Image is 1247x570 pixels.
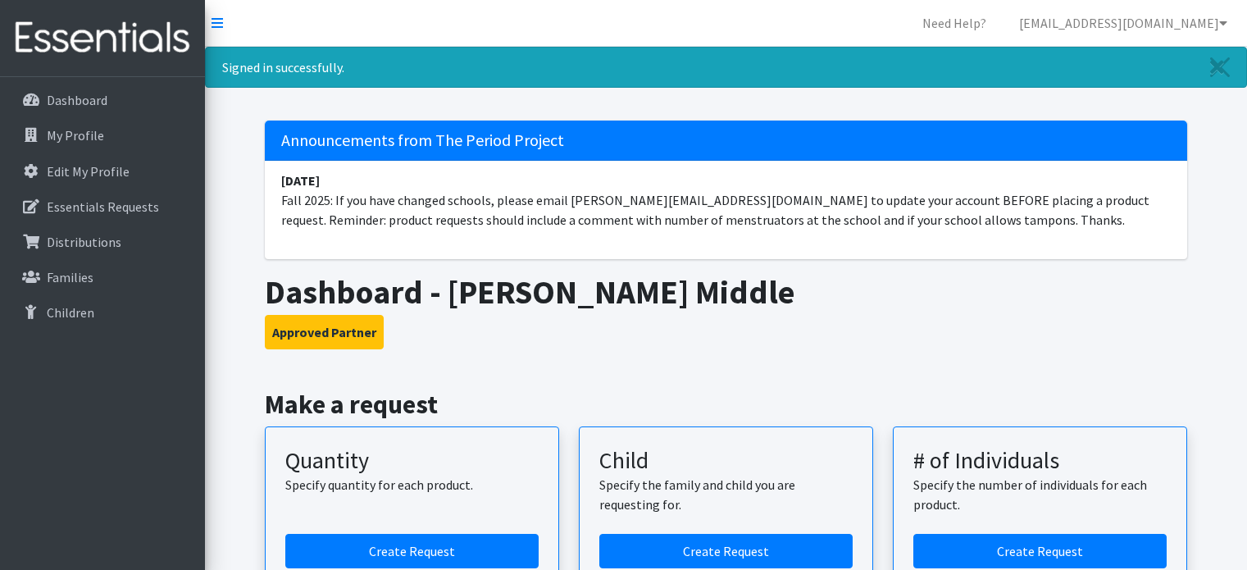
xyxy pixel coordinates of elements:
button: Approved Partner [265,315,384,349]
a: My Profile [7,119,198,152]
a: Distributions [7,226,198,258]
p: Essentials Requests [47,198,159,215]
strong: [DATE] [281,172,320,189]
h2: Make a request [265,389,1187,420]
p: Specify the number of individuals for each product. [913,475,1167,514]
p: Specify the family and child you are requesting for. [599,475,853,514]
li: Fall 2025: If you have changed schools, please email [PERSON_NAME][EMAIL_ADDRESS][DOMAIN_NAME] to... [265,161,1187,239]
a: Essentials Requests [7,190,198,223]
a: Families [7,261,198,294]
a: Need Help? [909,7,999,39]
p: Edit My Profile [47,163,130,180]
p: Distributions [47,234,121,250]
img: HumanEssentials [7,11,198,66]
h5: Announcements from The Period Project [265,121,1187,161]
p: My Profile [47,127,104,144]
a: Dashboard [7,84,198,116]
h3: Quantity [285,447,539,475]
h3: Child [599,447,853,475]
p: Dashboard [47,92,107,108]
p: Children [47,304,94,321]
a: Create a request by number of individuals [913,534,1167,568]
a: Create a request for a child or family [599,534,853,568]
a: Create a request by quantity [285,534,539,568]
div: Signed in successfully. [205,47,1247,88]
a: Edit My Profile [7,155,198,188]
a: Close [1194,48,1246,87]
h3: # of Individuals [913,447,1167,475]
p: Families [47,269,93,285]
h1: Dashboard - [PERSON_NAME] Middle [265,272,1187,312]
a: [EMAIL_ADDRESS][DOMAIN_NAME] [1006,7,1240,39]
a: Children [7,296,198,329]
p: Specify quantity for each product. [285,475,539,495]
